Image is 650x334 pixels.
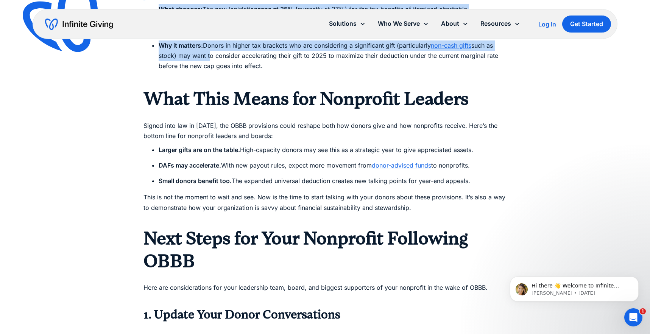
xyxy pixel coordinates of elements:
a: home [45,18,113,30]
strong: 1. Update Your Donor Conversations [143,308,340,322]
li: The new legislation currently at 37%) for the tax benefits of itemized charitable deductions. wil... [159,4,507,35]
p: Signed into law in [DATE], the OBBB provisions could reshape both how donors give and how nonprof... [143,110,507,141]
div: Resources [474,16,526,32]
a: Get Started [562,16,611,33]
strong: Larger gifts are on the table. [159,146,240,154]
div: Resources [480,19,511,29]
strong: What This Means for Nonprofit Leaders [143,88,469,109]
p: This is not the moment to wait and see. Now is the time to start talking with your donors about t... [143,192,507,223]
iframe: Intercom live chat [624,308,642,326]
li: High-capacity donors may see this as a strategic year to give appreciated assets. [159,145,507,155]
iframe: Intercom notifications message [499,261,650,314]
div: Log In [538,21,556,27]
div: Who We Serve [378,19,420,29]
div: About [435,16,474,32]
strong: Why it matters: [159,42,203,49]
a: non-cash gifts [431,42,471,49]
span: 1 [640,308,646,314]
strong: Small donors benefit too. [159,177,232,185]
li: With new payout rules, expect more movement from to nonprofits. [159,160,507,171]
strong: caps at 35% ( [257,5,298,13]
li: Donors in higher tax brackets who are considering a significant gift (particularly such as stock)... [159,40,507,82]
strong: What changes: [159,5,203,13]
a: donor-advised funds [372,162,431,169]
a: Log In [538,20,556,29]
p: Here are considerations for your leadership team, board, and biggest supporters of your nonprofit... [143,272,507,303]
div: Solutions [329,19,357,29]
div: About [441,19,459,29]
strong: DAFs may accelerate. [159,162,221,169]
li: The expanded universal deduction creates new talking points for year-end appeals. [159,176,507,186]
div: Who We Serve [372,16,435,32]
div: Solutions [323,16,372,32]
strong: Next Steps for Your Nonprofit Following OBBB [143,228,468,272]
